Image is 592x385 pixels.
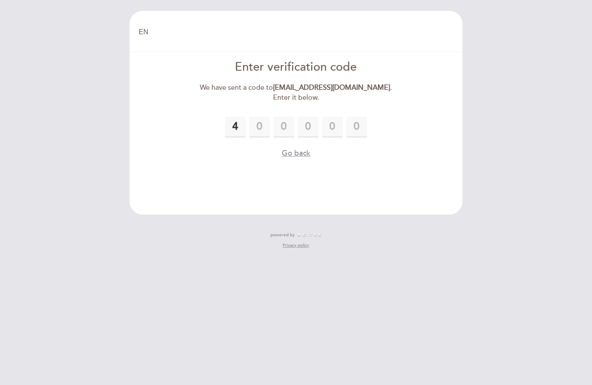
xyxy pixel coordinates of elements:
a: Privacy policy [283,242,309,248]
input: 0 [249,117,270,137]
input: 0 [225,117,246,137]
input: 0 [298,117,319,137]
div: Enter verification code [197,59,396,76]
img: MEITRE [297,233,322,237]
strong: [EMAIL_ADDRESS][DOMAIN_NAME] [273,83,390,92]
div: We have sent a code to . Enter it below. [197,83,396,103]
input: 0 [273,117,294,137]
a: powered by [270,232,322,238]
input: 0 [346,117,367,137]
span: powered by [270,232,295,238]
button: Go back [282,148,310,159]
input: 0 [322,117,343,137]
